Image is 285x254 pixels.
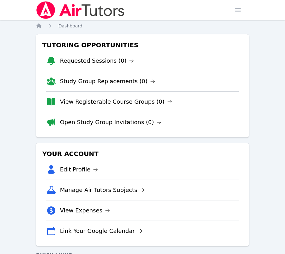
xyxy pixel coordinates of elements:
[60,77,155,86] a: Study Group Replacements (0)
[60,56,134,65] a: Requested Sessions (0)
[58,23,82,29] a: Dashboard
[41,148,244,159] h3: Your Account
[60,206,110,215] a: View Expenses
[58,23,82,28] span: Dashboard
[41,39,244,51] h3: Tutoring Opportunities
[36,23,250,29] nav: Breadcrumb
[60,165,98,174] a: Edit Profile
[60,186,145,194] a: Manage Air Tutors Subjects
[36,1,125,19] img: Air Tutors
[60,118,162,127] a: Open Study Group Invitations (0)
[60,227,142,235] a: Link Your Google Calendar
[60,97,172,106] a: View Registerable Course Groups (0)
